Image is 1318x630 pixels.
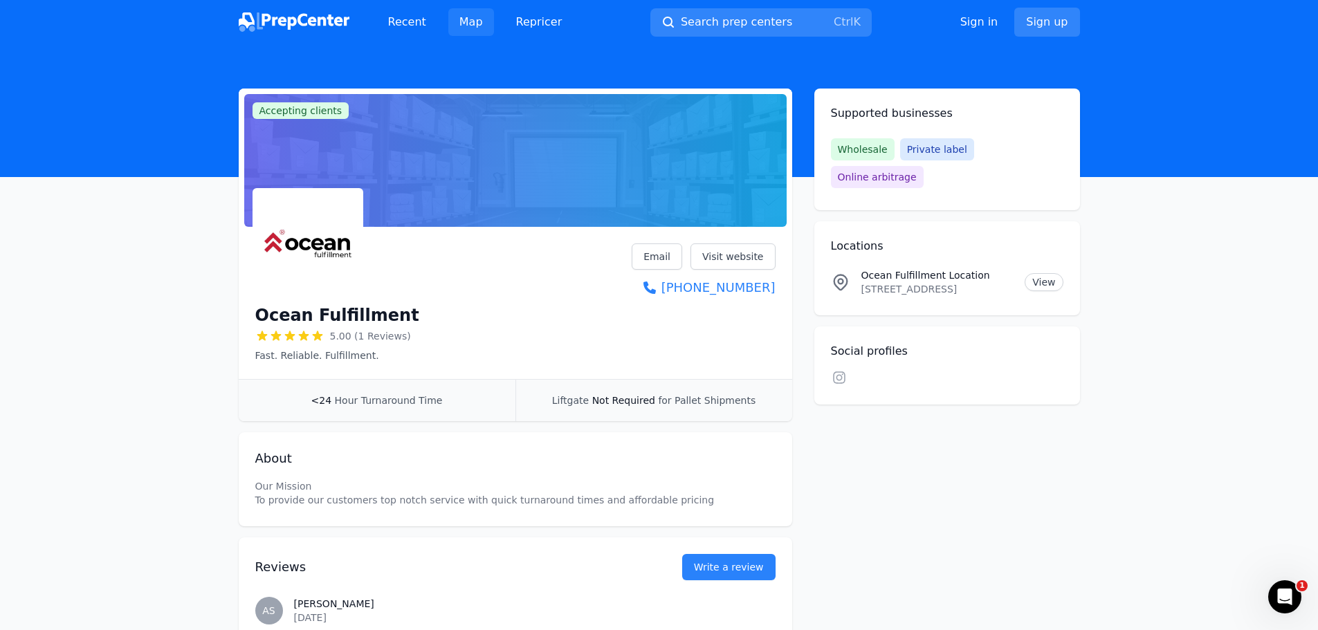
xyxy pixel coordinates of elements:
[330,329,411,343] span: 5.00 (1 Reviews)
[861,268,1014,282] p: Ocean Fulfillment Location
[1025,273,1063,291] a: View
[831,166,924,188] span: Online arbitrage
[448,8,494,36] a: Map
[255,449,776,468] h2: About
[311,395,332,406] span: <24
[900,138,974,160] span: Private label
[255,191,360,296] img: Ocean Fulfillment
[682,554,776,580] a: Write a review
[253,102,349,119] span: Accepting clients
[960,14,998,30] a: Sign in
[1268,580,1301,613] iframe: Intercom live chat
[294,597,776,611] h3: [PERSON_NAME]
[831,238,1063,254] h2: Locations
[650,8,872,37] button: Search prep centersCtrlK
[552,395,589,406] span: Liftgate
[861,282,1014,296] p: [STREET_ADDRESS]
[294,612,327,623] time: [DATE]
[335,395,443,406] span: Hour Turnaround Time
[239,12,349,32] img: PrepCenter
[834,15,853,28] kbd: Ctrl
[658,395,756,406] span: for Pallet Shipments
[377,8,437,36] a: Recent
[831,105,1063,122] h2: Supported businesses
[853,15,861,28] kbd: K
[262,606,275,615] span: AS
[632,243,682,270] a: Email
[1297,580,1308,591] span: 1
[831,138,895,160] span: Wholesale
[255,349,419,362] p: Fast. Reliable. Fulfillment.
[831,343,1063,360] h2: Social profiles
[681,14,792,30] span: Search prep centers
[255,304,419,326] h1: Ocean Fulfillment
[632,278,775,297] a: [PHONE_NUMBER]
[1014,8,1079,37] a: Sign up
[255,557,638,577] h2: Reviews
[255,479,776,507] p: Our Mission To provide our customers top notch service with quick turnaround times and affordable...
[505,8,574,36] a: Repricer
[592,395,655,406] span: Not Required
[690,243,776,270] a: Visit website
